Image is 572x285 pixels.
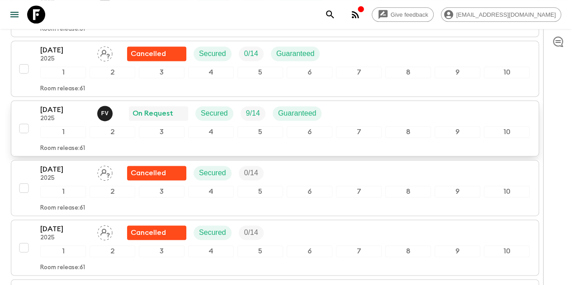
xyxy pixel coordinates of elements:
[451,11,561,18] span: [EMAIL_ADDRESS][DOMAIN_NAME]
[131,168,166,178] p: Cancelled
[237,66,283,78] div: 5
[40,164,90,175] p: [DATE]
[435,126,480,138] div: 9
[201,108,228,119] p: Secured
[435,66,480,78] div: 9
[321,5,339,23] button: search adventures
[131,48,166,59] p: Cancelled
[435,245,480,257] div: 9
[97,49,113,56] span: Assign pack leader
[194,47,232,61] div: Secured
[40,115,90,122] p: 2025
[244,48,258,59] p: 0 / 14
[40,85,85,93] p: Room release: 61
[188,186,234,197] div: 4
[336,245,382,257] div: 7
[287,186,332,197] div: 6
[199,227,226,238] p: Secured
[40,224,90,234] p: [DATE]
[101,110,109,117] p: F V
[195,106,233,121] div: Secured
[90,245,135,257] div: 2
[372,7,434,22] a: Give feedback
[127,225,186,240] div: Flash Pack cancellation
[11,100,539,156] button: [DATE]2025Francisco ValeroOn RequestSecuredTrip FillGuaranteed12345678910Room release:61
[139,66,184,78] div: 3
[287,66,332,78] div: 6
[199,168,226,178] p: Secured
[278,108,317,119] p: Guaranteed
[237,245,283,257] div: 5
[385,126,431,138] div: 8
[139,245,184,257] div: 3
[40,126,86,138] div: 1
[132,108,173,119] p: On Request
[97,108,114,116] span: Francisco Valero
[40,104,90,115] p: [DATE]
[484,126,529,138] div: 10
[435,186,480,197] div: 9
[188,245,234,257] div: 4
[40,26,85,33] p: Room release: 61
[188,66,234,78] div: 4
[385,66,431,78] div: 8
[40,234,90,242] p: 2025
[40,175,90,182] p: 2025
[131,227,166,238] p: Cancelled
[194,166,232,180] div: Secured
[127,47,186,61] div: Flash Pack cancellation
[239,225,264,240] div: Trip Fill
[97,106,114,121] button: FV
[276,48,315,59] p: Guaranteed
[287,126,332,138] div: 6
[40,145,85,152] p: Room release: 61
[484,66,529,78] div: 10
[244,227,258,238] p: 0 / 14
[246,108,260,119] p: 9 / 14
[139,126,184,138] div: 3
[90,186,135,197] div: 2
[336,66,382,78] div: 7
[385,245,431,257] div: 8
[40,186,86,197] div: 1
[484,186,529,197] div: 10
[11,220,539,276] button: [DATE]2025Assign pack leaderFlash Pack cancellationSecuredTrip Fill12345678910Room release:61
[287,245,332,257] div: 6
[97,228,113,235] span: Assign pack leader
[484,245,529,257] div: 10
[336,126,382,138] div: 7
[5,5,24,23] button: menu
[40,45,90,56] p: [DATE]
[199,48,226,59] p: Secured
[40,264,85,271] p: Room release: 61
[241,106,265,121] div: Trip Fill
[11,41,539,97] button: [DATE]2025Assign pack leaderFlash Pack cancellationSecuredTrip FillGuaranteed12345678910Room rele...
[239,47,264,61] div: Trip Fill
[139,186,184,197] div: 3
[244,168,258,178] p: 0 / 14
[90,66,135,78] div: 2
[239,166,264,180] div: Trip Fill
[127,166,186,180] div: Flash Pack cancellation
[385,186,431,197] div: 8
[11,160,539,216] button: [DATE]2025Assign pack leaderFlash Pack cancellationSecuredTrip Fill12345678910Room release:61
[97,168,113,175] span: Assign pack leader
[40,56,90,63] p: 2025
[188,126,234,138] div: 4
[40,66,86,78] div: 1
[441,7,561,22] div: [EMAIL_ADDRESS][DOMAIN_NAME]
[237,126,283,138] div: 5
[90,126,135,138] div: 2
[40,245,86,257] div: 1
[386,11,433,18] span: Give feedback
[336,186,382,197] div: 7
[237,186,283,197] div: 5
[194,225,232,240] div: Secured
[40,205,85,212] p: Room release: 61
